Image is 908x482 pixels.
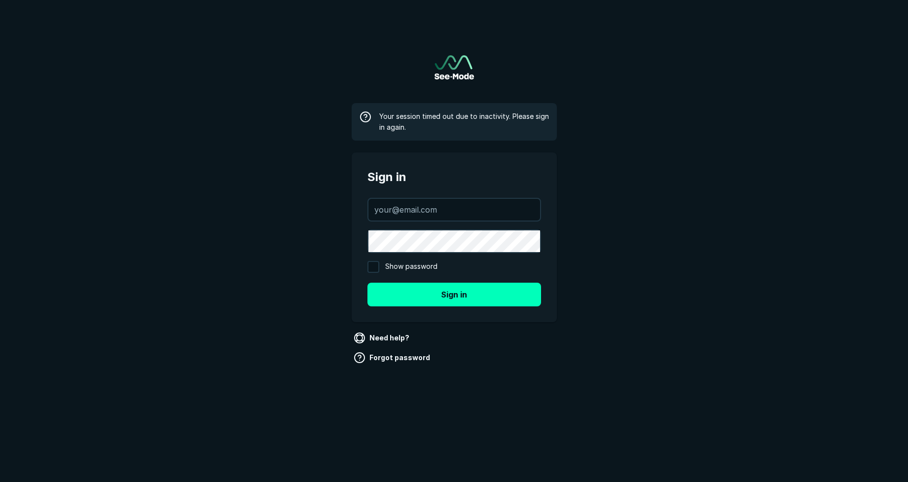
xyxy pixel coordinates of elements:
img: See-Mode Logo [435,55,474,79]
button: Sign in [367,283,541,306]
span: Sign in [367,168,541,186]
span: Show password [385,261,437,273]
a: Need help? [352,330,413,346]
a: Forgot password [352,350,434,366]
a: Go to sign in [435,55,474,79]
span: Your session timed out due to inactivity. Please sign in again. [379,111,549,133]
input: your@email.com [368,199,540,221]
